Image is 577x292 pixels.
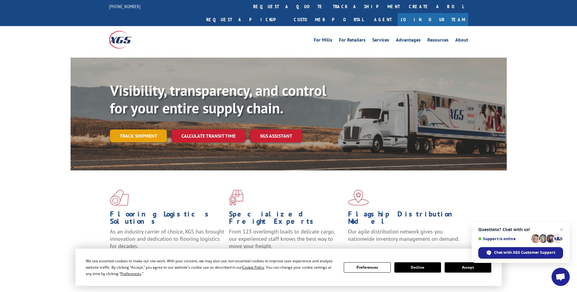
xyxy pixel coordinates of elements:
[427,38,449,44] a: Resources
[229,190,243,206] img: xgs-icon-focused-on-flooring-red
[75,249,502,286] div: Cookie Consent Prompt
[494,250,555,255] span: Chat with XGS Customer Support
[398,13,468,26] a: Join Our Team
[478,227,563,232] span: Questions? Chat with us!
[348,248,423,255] a: Learn More >
[368,13,398,26] a: Agent
[478,237,529,241] span: Support is online
[250,129,302,143] a: XGS ASSISTANT
[348,228,459,242] span: Our agile distribution network gives you nationwide inventory management on demand.
[348,190,369,206] img: xgs-icon-flagship-distribution-model-red
[229,210,343,228] h1: Specialized Freight Experts
[110,81,326,117] b: Visibility, transparency, and control for your entire supply chain.
[109,3,141,9] a: [PHONE_NUMBER]
[229,228,343,255] p: From 123 overlength loads to delicate cargo, our experienced staff knows the best way to move you...
[344,262,390,273] button: Preferences
[372,38,389,44] a: Services
[110,228,224,250] span: As an industry carrier of choice, XGS has brought innovation and dedication to flooring logistics...
[478,247,563,259] span: Chat with XGS Customer Support
[396,38,421,44] a: Advantages
[110,129,167,142] a: Track shipment
[110,190,129,206] img: xgs-icon-total-supply-chain-intelligence-red
[289,13,368,26] a: Customer Portal
[202,13,289,26] a: Request a pickup
[172,129,245,143] a: Calculate transit time
[445,262,491,273] button: Accept
[552,268,570,286] a: Open chat
[314,38,332,44] a: For Mills
[242,265,264,270] span: Cookie Policy
[110,210,224,228] h1: Flooring Logistics Solutions
[348,210,463,228] h1: Flagship Distribution Model
[455,38,468,44] a: About
[394,262,441,273] button: Decline
[339,38,366,44] a: For Retailers
[86,258,337,277] div: We use essential cookies to make our site work. With your consent, we may also use non-essential ...
[121,271,141,276] span: Preferences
